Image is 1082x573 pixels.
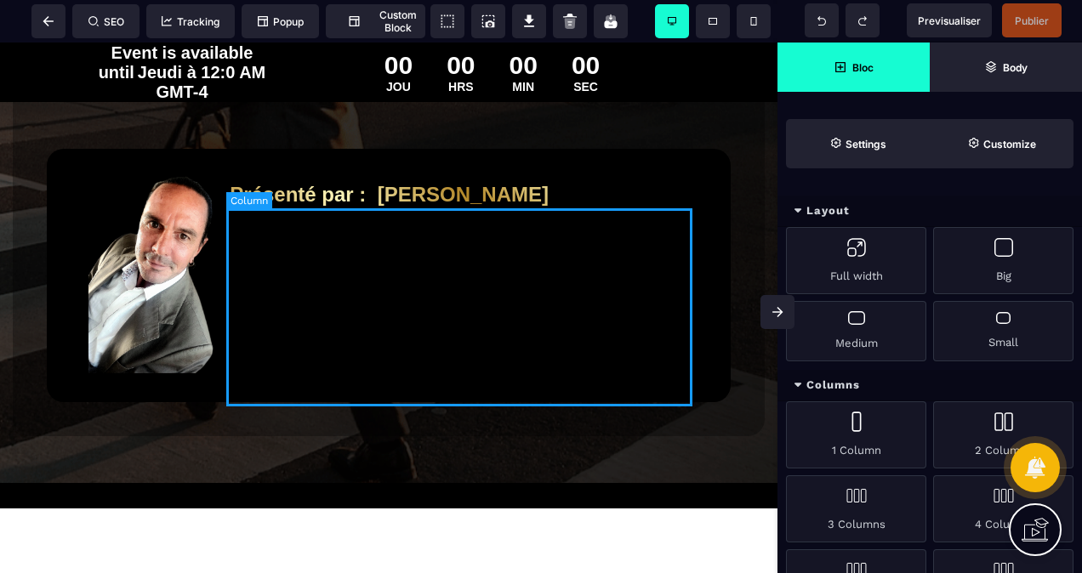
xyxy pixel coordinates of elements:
[933,475,1073,542] div: 4 Columns
[258,15,304,28] span: Popup
[852,61,874,74] strong: Bloc
[230,132,705,173] h2: Présenté par : [PERSON_NAME]
[786,301,926,361] div: Medium
[786,401,926,468] div: 1 Column
[430,4,464,38] span: View components
[447,37,475,51] div: HRS
[88,132,214,331] img: 71647102679161ed0946216b639be6bd_Alain_jaquier_dynamics.png
[510,37,538,51] div: MIN
[930,119,1073,168] span: Open Style Manager
[777,370,1082,401] div: Columns
[933,227,1073,294] div: Big
[983,138,1036,150] strong: Customize
[162,15,219,28] span: Tracking
[846,138,886,150] strong: Settings
[918,14,981,27] span: Previsualiser
[471,4,505,38] span: Screenshot
[930,43,1082,92] span: Open Layer Manager
[510,9,538,37] div: 00
[777,196,1082,227] div: Layout
[88,15,124,28] span: SEO
[572,37,600,51] div: SEC
[786,119,930,168] span: Settings
[786,227,926,294] div: Full width
[138,20,265,59] span: Jeudi à 12:0 AM GMT-4
[384,9,413,37] div: 00
[786,475,926,542] div: 3 Columns
[1015,14,1049,27] span: Publier
[99,1,253,39] span: Event is available until
[447,9,475,37] div: 00
[933,401,1073,468] div: 2 Columns
[1003,61,1028,74] strong: Body
[572,9,600,37] div: 00
[334,9,417,34] span: Custom Block
[933,301,1073,361] div: Small
[384,37,413,51] div: JOU
[777,43,930,92] span: Open Blocks
[907,3,992,37] span: Preview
